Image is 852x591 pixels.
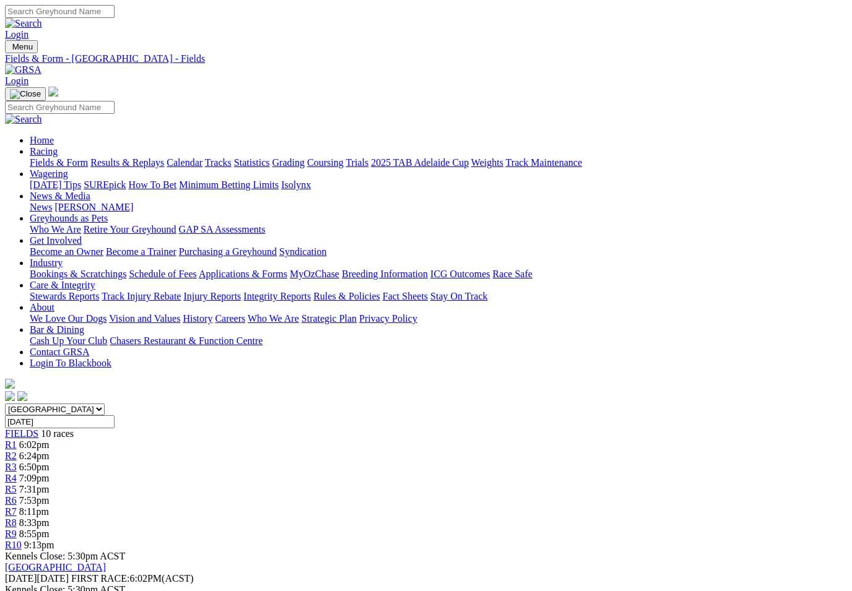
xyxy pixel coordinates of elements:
[5,573,37,584] span: [DATE]
[30,246,103,257] a: Become an Owner
[129,179,177,190] a: How To Bet
[109,313,180,324] a: Vision and Values
[84,224,176,235] a: Retire Your Greyhound
[243,291,311,301] a: Integrity Reports
[129,269,196,279] a: Schedule of Fees
[30,146,58,157] a: Racing
[90,157,164,168] a: Results & Replays
[30,313,106,324] a: We Love Our Dogs
[5,101,115,114] input: Search
[179,246,277,257] a: Purchasing a Greyhound
[102,291,181,301] a: Track Injury Rebate
[30,235,82,246] a: Get Involved
[506,157,582,168] a: Track Maintenance
[30,280,95,290] a: Care & Integrity
[5,573,69,584] span: [DATE]
[19,451,50,461] span: 6:24pm
[19,506,49,517] span: 8:11pm
[234,157,270,168] a: Statistics
[17,391,27,401] img: twitter.svg
[30,202,52,212] a: News
[71,573,129,584] span: FIRST RACE:
[5,87,46,101] button: Toggle navigation
[5,451,17,461] span: R2
[24,540,54,550] span: 9:13pm
[110,335,263,346] a: Chasers Restaurant & Function Centre
[30,246,847,257] div: Get Involved
[5,517,17,528] a: R8
[19,517,50,528] span: 8:33pm
[30,202,847,213] div: News & Media
[30,224,847,235] div: Greyhounds as Pets
[30,224,81,235] a: Who We Are
[30,179,847,191] div: Wagering
[30,213,108,223] a: Greyhounds as Pets
[30,335,107,346] a: Cash Up Your Club
[19,484,50,494] span: 7:31pm
[5,473,17,483] span: R4
[84,179,126,190] a: SUREpick
[492,269,532,279] a: Race Safe
[383,291,428,301] a: Fact Sheets
[342,269,428,279] a: Breeding Information
[30,291,99,301] a: Stewards Reports
[12,42,33,51] span: Menu
[5,528,17,539] a: R9
[5,506,17,517] a: R7
[307,157,344,168] a: Coursing
[199,269,287,279] a: Applications & Forms
[71,573,194,584] span: 6:02PM(ACST)
[30,269,847,280] div: Industry
[471,157,503,168] a: Weights
[183,313,212,324] a: History
[5,18,42,29] img: Search
[19,528,50,539] span: 8:55pm
[5,562,106,572] a: [GEOGRAPHIC_DATA]
[179,224,266,235] a: GAP SA Assessments
[5,495,17,506] a: R6
[19,462,50,472] span: 6:50pm
[272,157,305,168] a: Grading
[30,157,88,168] a: Fields & Form
[430,291,487,301] a: Stay On Track
[5,428,38,439] span: FIELDS
[30,302,54,313] a: About
[290,269,339,279] a: MyOzChase
[5,53,847,64] a: Fields & Form - [GEOGRAPHIC_DATA] - Fields
[279,246,326,257] a: Syndication
[30,358,111,368] a: Login To Blackbook
[430,269,490,279] a: ICG Outcomes
[5,114,42,125] img: Search
[359,313,417,324] a: Privacy Policy
[215,313,245,324] a: Careers
[30,324,84,335] a: Bar & Dining
[5,5,115,18] input: Search
[30,191,90,201] a: News & Media
[5,415,115,428] input: Select date
[313,291,380,301] a: Rules & Policies
[10,89,41,99] img: Close
[30,168,68,179] a: Wagering
[5,40,38,53] button: Toggle navigation
[205,157,232,168] a: Tracks
[5,75,28,86] a: Login
[5,64,41,75] img: GRSA
[30,157,847,168] div: Racing
[30,335,847,347] div: Bar & Dining
[5,551,125,561] span: Kennels Close: 5:30pm ACST
[5,462,17,472] a: R3
[5,391,15,401] img: facebook.svg
[5,484,17,494] a: R5
[48,87,58,97] img: logo-grsa-white.png
[167,157,202,168] a: Calendar
[5,379,15,389] img: logo-grsa-white.png
[19,495,50,506] span: 7:53pm
[30,291,847,302] div: Care & Integrity
[183,291,241,301] a: Injury Reports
